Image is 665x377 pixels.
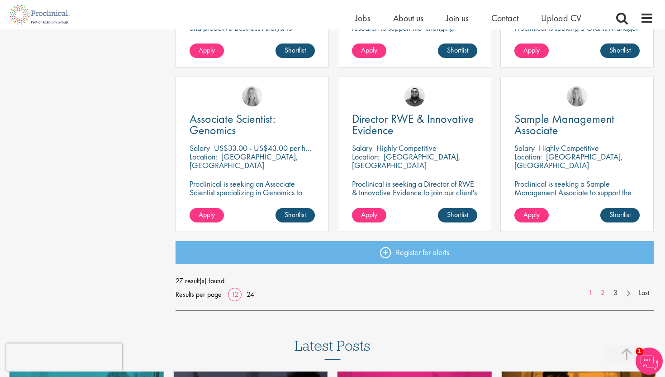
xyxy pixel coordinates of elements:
[541,12,581,24] a: Upload CV
[446,12,469,24] a: Join us
[393,12,423,24] a: About us
[199,210,215,219] span: Apply
[514,208,549,222] a: Apply
[199,45,215,55] span: Apply
[352,143,372,153] span: Salary
[523,210,540,219] span: Apply
[438,43,477,58] a: Shortlist
[514,151,542,162] span: Location:
[242,86,262,106] img: Shannon Briggs
[539,143,599,153] p: Highly Competitive
[361,210,377,219] span: Apply
[190,151,217,162] span: Location:
[514,151,623,170] p: [GEOGRAPHIC_DATA], [GEOGRAPHIC_DATA]
[6,343,122,371] iframe: reCAPTCHA
[438,208,477,222] a: Shortlist
[352,43,386,58] a: Apply
[228,290,242,299] a: 12
[567,86,587,106] img: Shannon Briggs
[352,179,477,205] p: Proclinical is seeking a Director of RWE & Innovative Evidence to join our client's team in [GEOG...
[514,113,640,136] a: Sample Management Associate
[176,288,222,301] span: Results per page
[636,348,643,355] span: 1
[243,290,257,299] a: 24
[376,143,437,153] p: Highly Competitive
[404,86,425,106] img: Ashley Bennett
[176,241,654,264] a: Register for alerts
[634,288,654,298] a: Last
[596,288,609,298] a: 2
[352,151,380,162] span: Location:
[352,113,477,136] a: Director RWE & Innovative Evidence
[176,274,654,288] span: 27 result(s) found
[600,208,640,222] a: Shortlist
[600,43,640,58] a: Shortlist
[355,12,370,24] a: Jobs
[190,151,298,170] p: [GEOGRAPHIC_DATA], [GEOGRAPHIC_DATA]
[294,338,370,360] h3: Latest Posts
[190,43,224,58] a: Apply
[190,208,224,222] a: Apply
[491,12,518,24] a: Contact
[190,179,315,222] p: Proclinical is seeking an Associate Scientist specializing in Genomics to join a dynamic team in ...
[190,143,210,153] span: Salary
[361,45,377,55] span: Apply
[352,208,386,222] a: Apply
[584,288,597,298] a: 1
[190,113,315,136] a: Associate Scientist: Genomics
[636,348,663,375] img: Chatbot
[514,143,535,153] span: Salary
[514,179,640,222] p: Proclinical is seeking a Sample Management Associate to support the efficient handling, organizat...
[352,151,461,170] p: [GEOGRAPHIC_DATA], [GEOGRAPHIC_DATA]
[275,208,315,222] a: Shortlist
[190,111,275,138] span: Associate Scientist: Genomics
[523,45,540,55] span: Apply
[609,288,622,298] a: 3
[514,111,614,138] span: Sample Management Associate
[352,111,474,138] span: Director RWE & Innovative Evidence
[275,43,315,58] a: Shortlist
[514,43,549,58] a: Apply
[214,143,315,153] p: US$33.00 - US$43.00 per hour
